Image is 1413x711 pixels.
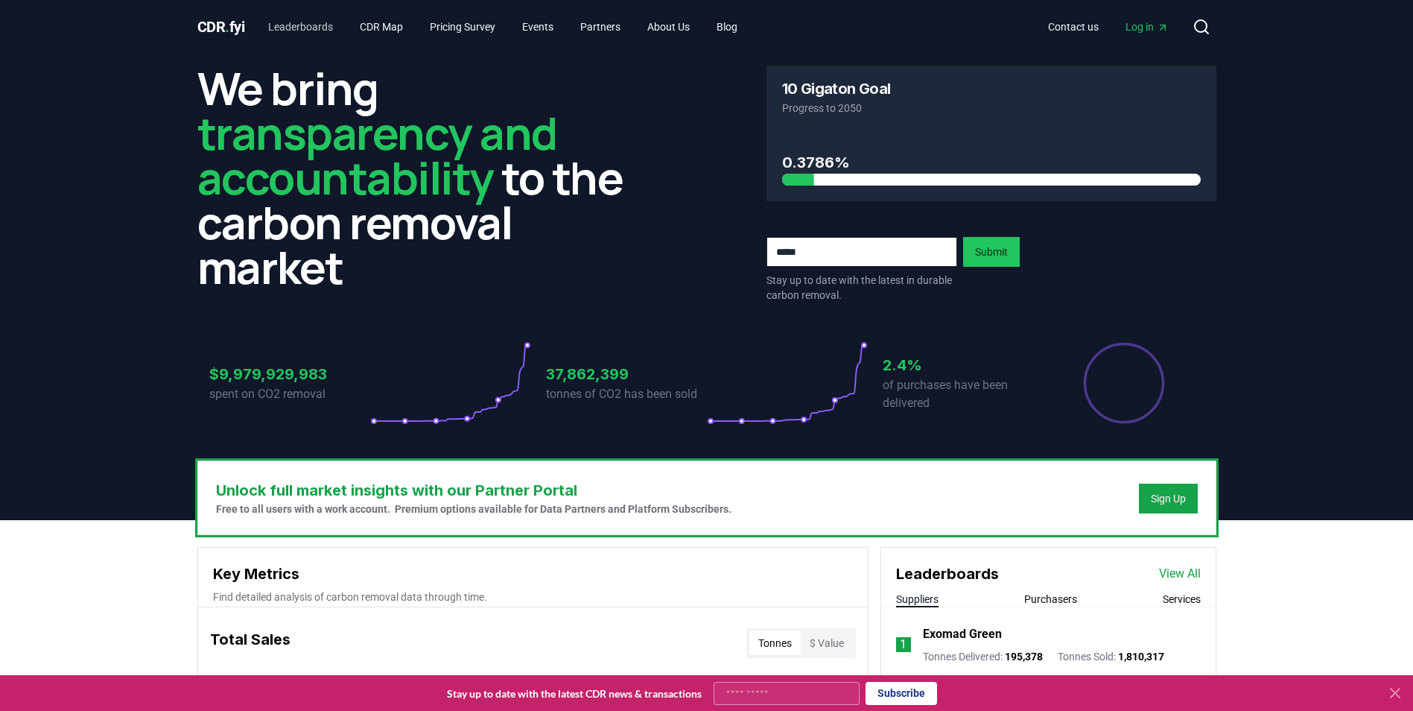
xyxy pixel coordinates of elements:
p: 1 [900,636,906,654]
p: Tonnes Delivered : [923,649,1043,664]
h3: 0.3786% [782,151,1201,174]
h3: Key Metrics [213,563,853,585]
a: Exomad Green [923,625,1002,643]
h3: 10 Gigaton Goal [782,81,891,96]
p: Tonnes Sold : [1058,649,1164,664]
a: Blog [705,13,749,40]
p: spent on CO2 removal [209,385,370,403]
nav: Main [256,13,749,40]
h3: Total Sales [210,628,290,658]
button: Purchasers [1024,592,1077,607]
a: Sign Up [1151,491,1186,506]
h3: Leaderboards [896,563,999,585]
button: Sign Up [1139,484,1198,513]
a: CDR.fyi [197,16,245,37]
p: Stay up to date with the latest in durable carbon removal. [766,273,957,303]
nav: Main [1036,13,1181,40]
h3: 2.4% [883,354,1044,376]
h2: We bring to the carbon removal market [197,66,647,289]
p: Progress to 2050 [782,101,1201,116]
a: Log in [1114,13,1181,40]
span: 1,810,317 [1118,651,1164,663]
a: Events [510,13,565,40]
button: Services [1163,592,1201,607]
span: CDR fyi [197,18,245,36]
p: of purchases have been delivered [883,376,1044,412]
a: Pricing Survey [418,13,507,40]
a: Partners [568,13,632,40]
h3: $9,979,929,983 [209,363,370,385]
p: tonnes of CO2 has been sold [546,385,707,403]
h3: 37,862,399 [546,363,707,385]
span: transparency and accountability [197,102,557,208]
div: Percentage of sales delivered [1082,341,1166,425]
h3: Unlock full market insights with our Partner Portal [216,479,731,502]
a: Contact us [1036,13,1111,40]
a: CDR Map [348,13,415,40]
span: Log in [1125,19,1169,34]
a: View All [1159,565,1201,583]
p: Find detailed analysis of carbon removal data through time. [213,590,853,604]
button: Suppliers [896,592,939,607]
button: $ Value [801,631,853,655]
button: Tonnes [749,631,801,655]
button: Submit [963,237,1020,267]
span: 195,378 [1005,651,1043,663]
a: About Us [635,13,702,40]
p: Free to all users with a work account. Premium options available for Data Partners and Platform S... [216,502,731,516]
span: . [225,18,229,36]
a: Leaderboards [256,13,345,40]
